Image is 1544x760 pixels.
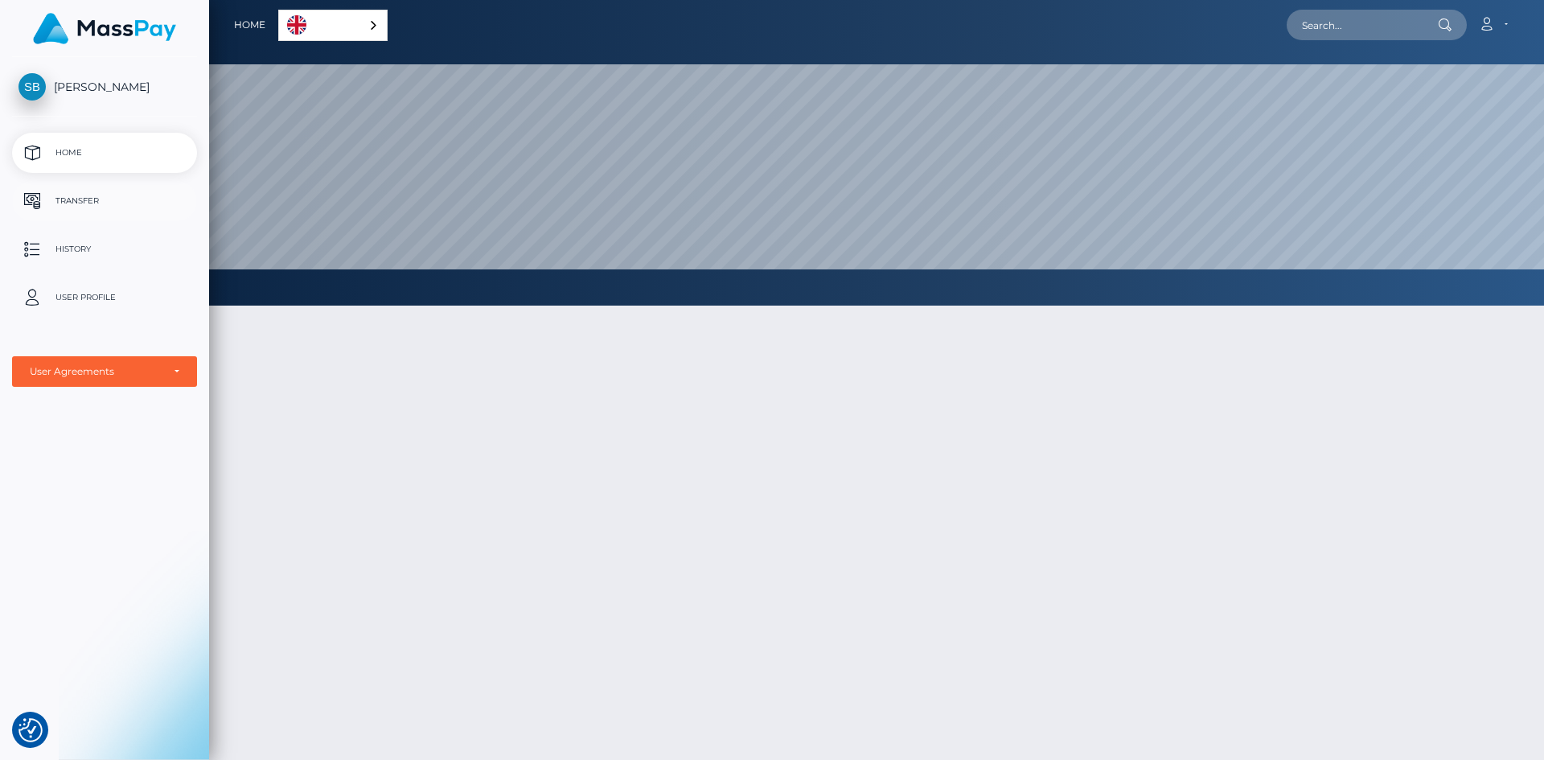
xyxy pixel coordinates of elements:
aside: Language selected: English [278,10,388,41]
p: Home [18,141,191,165]
p: Transfer [18,189,191,213]
a: Home [12,133,197,173]
a: Transfer [12,181,197,221]
div: Language [278,10,388,41]
a: History [12,229,197,269]
img: Revisit consent button [18,718,43,742]
p: History [18,237,191,261]
a: English [279,10,387,40]
span: [PERSON_NAME] [12,80,197,94]
button: User Agreements [12,356,197,387]
div: User Agreements [30,365,162,378]
img: MassPay [33,13,176,44]
p: User Profile [18,286,191,310]
a: User Profile [12,277,197,318]
a: Home [234,8,265,42]
input: Search... [1287,10,1438,40]
button: Consent Preferences [18,718,43,742]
